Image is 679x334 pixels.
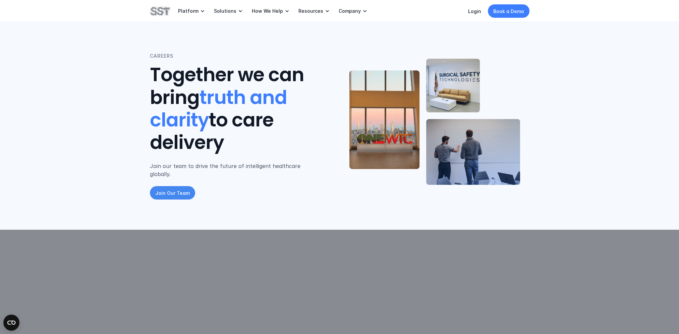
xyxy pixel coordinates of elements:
p: Company [339,8,361,14]
h1: Together we can bring to care delivery [150,64,323,154]
a: Login [468,8,481,14]
p: How We Help [252,8,283,14]
p: Join Our Team [155,189,190,197]
a: Join Our Team [150,186,195,200]
p: Join our team to drive the future of intelligent healthcare globally. [150,162,323,178]
p: CAREERS [150,52,173,60]
button: Open CMP widget [3,315,19,331]
img: One World Trade Center office with NYC skyline in the background [349,70,419,169]
span: truth and clarity [150,85,291,133]
p: Platform [178,8,199,14]
p: Resources [298,8,323,14]
a: Book a Demo [488,4,529,18]
p: Solutions [214,8,236,14]
p: Book a Demo [493,8,524,15]
img: SST logo [150,5,170,17]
